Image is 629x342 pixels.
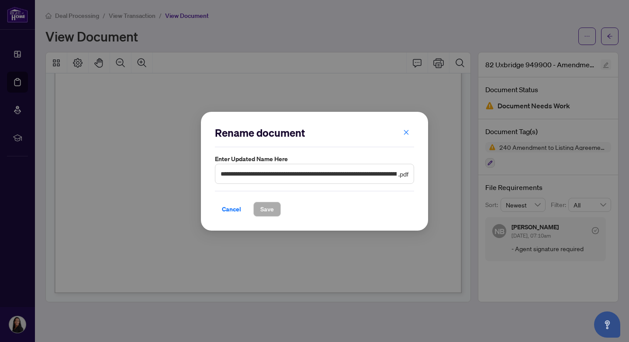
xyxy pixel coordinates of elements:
button: Cancel [215,201,248,216]
span: .pdf [398,169,408,178]
h2: Rename document [215,126,414,140]
label: Enter updated name here [215,154,414,164]
span: Cancel [222,202,241,216]
button: Save [253,201,281,216]
button: Open asap [594,311,620,338]
span: close [403,129,409,135]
